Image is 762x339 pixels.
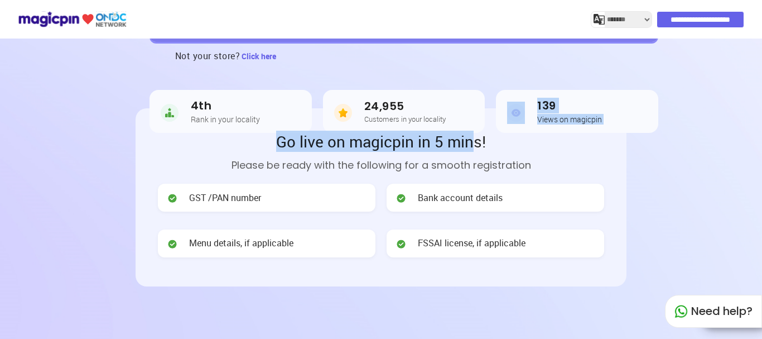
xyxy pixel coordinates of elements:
[396,193,407,204] img: check
[334,102,352,124] img: Customers
[364,100,446,113] h3: 24,955
[189,192,261,204] span: GST /PAN number
[665,295,762,328] div: Need help?
[158,157,604,173] p: Please be ready with the following for a smooth registration
[364,115,446,123] h5: Customers in your locality
[242,51,276,61] span: Click here
[167,193,178,204] img: check
[161,102,179,124] img: Rank
[507,102,525,124] img: Views
[396,238,407,250] img: check
[191,99,260,112] h3: 4th
[175,42,240,70] h3: Not your store?
[191,115,260,123] h5: Rank in your locality
[418,237,525,250] span: FSSAI license, if applicable
[418,192,503,204] span: Bank account details
[594,14,605,25] img: j2MGCQAAAABJRU5ErkJggg==
[537,115,602,123] h5: Views on magicpin
[167,238,178,250] img: check
[18,9,127,29] img: ondc-logo-new-small.8a59708e.svg
[537,99,602,112] h3: 139
[674,305,688,318] img: whatapp_green.7240e66a.svg
[189,237,293,250] span: Menu details, if applicable
[158,131,604,152] h2: Go live on magicpin in 5 mins!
